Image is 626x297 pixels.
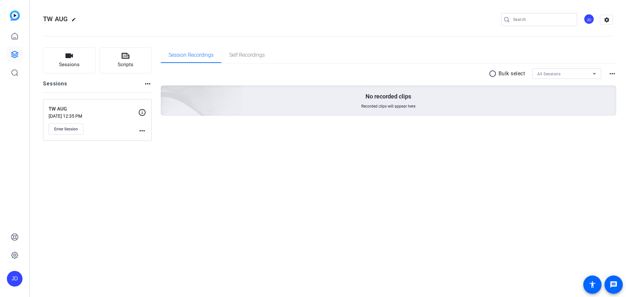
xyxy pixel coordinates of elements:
h2: Sessions [43,80,67,92]
mat-icon: message [610,281,618,289]
p: TW AUG [49,105,138,113]
div: JD [7,271,22,287]
ngx-avatar: Justin Diminni [584,14,595,25]
mat-icon: accessibility [589,281,596,289]
span: Session Recordings [169,52,214,58]
img: embarkstudio-empty-session.png [88,21,243,162]
mat-icon: more_horiz [144,80,152,88]
button: Scripts [99,47,152,73]
mat-icon: radio_button_unchecked [489,70,499,78]
p: No recorded clips [365,93,411,100]
img: blue-gradient.svg [10,10,20,21]
span: Self Recordings [229,52,265,58]
span: Recorded clips will appear here [361,104,415,109]
input: Search [513,16,572,23]
span: TW AUG [43,15,68,23]
mat-icon: edit [71,17,79,25]
button: Enter Session [49,124,83,135]
button: Sessions [43,47,96,73]
mat-icon: settings [600,15,613,25]
span: Enter Session [54,126,78,132]
p: Bulk select [499,70,525,78]
span: Sessions [59,61,80,68]
p: [DATE] 12:35 PM [49,113,138,119]
span: All Sessions [537,72,560,76]
mat-icon: more_horiz [138,127,146,135]
span: Scripts [118,61,133,68]
div: JD [584,14,594,24]
mat-icon: more_horiz [608,70,616,78]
